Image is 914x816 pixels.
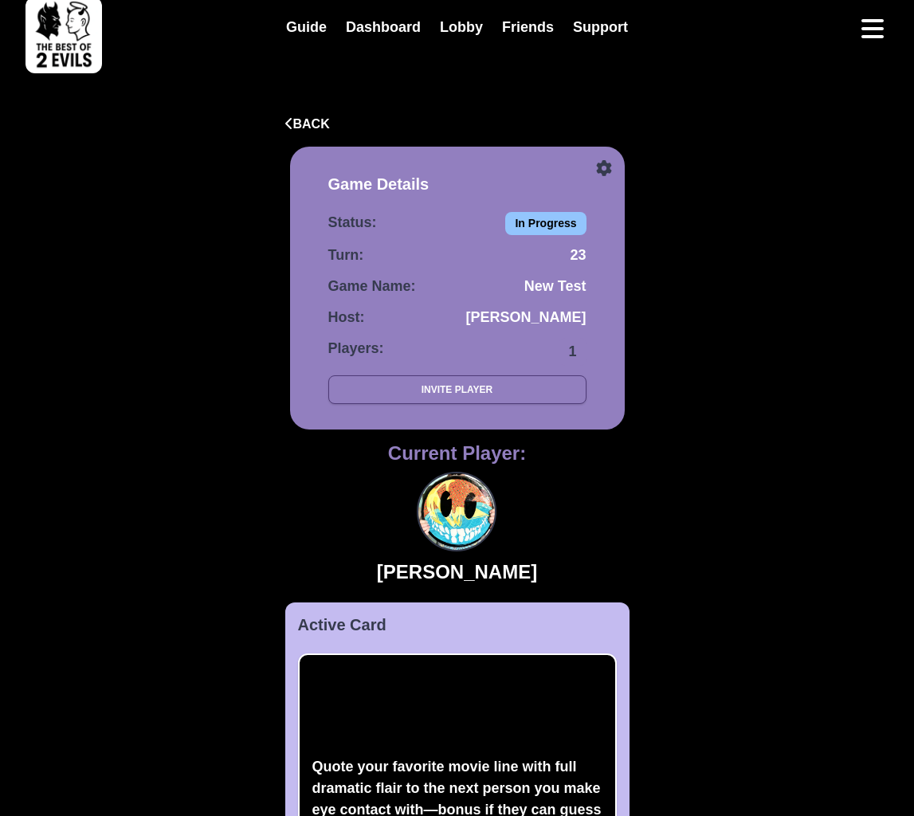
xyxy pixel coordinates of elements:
a: Friends [492,10,563,45]
span: 23 [457,245,586,266]
span: Game Details [328,172,430,196]
span: Turn: [328,245,457,266]
span: New Test [457,276,586,297]
h2: Current Player: [388,442,526,465]
button: Invite Player [328,375,586,404]
a: Dashboard [336,10,430,45]
img: Player Avatar [417,472,496,551]
a: Support [563,10,637,45]
a: Lobby [430,10,492,45]
a: Guide [277,10,336,45]
button: Game Settings [596,156,612,180]
button: Back [285,115,330,134]
span: Game Name: [328,276,457,297]
span: [PERSON_NAME] [377,558,537,586]
span: Host: [328,307,457,328]
h3: Active Card [298,615,617,634]
span: Players: [328,338,559,359]
span: [PERSON_NAME] [457,307,586,328]
button: Open menu [857,13,889,45]
span: View all players [559,338,586,366]
span: Status: [328,212,506,233]
span: In Progress [505,212,586,235]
